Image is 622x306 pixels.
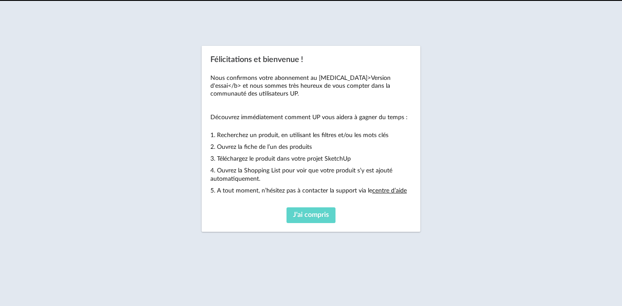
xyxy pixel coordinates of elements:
button: J'ai compris [287,207,335,223]
a: centre d’aide [372,188,407,194]
p: Découvrez immédiatement comment UP vous aidera à gagner du temps : [210,113,412,121]
p: 3. Téléchargez le produit dans votre projet SketchUp [210,155,412,163]
p: 2. Ouvrez la fiche de l’un des produits [210,143,412,151]
p: Nous confirmons votre abonnement au [MEDICAL_DATA]>Version d'essai</b> et nous sommes très heureu... [210,74,412,98]
p: 5. A tout moment, n’hésitez pas à contacter la support via le [210,187,412,195]
span: Félicitations et bienvenue ! [210,56,303,64]
div: Félicitations et bienvenue ! [202,46,420,232]
p: 1. Recherchez un produit, en utilisant les filtres et/ou les mots clés [210,131,412,139]
span: J'ai compris [293,211,329,218]
p: 4. Ouvrez la Shopping List pour voir que votre produit s’y est ajouté automatiquement. [210,167,412,182]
